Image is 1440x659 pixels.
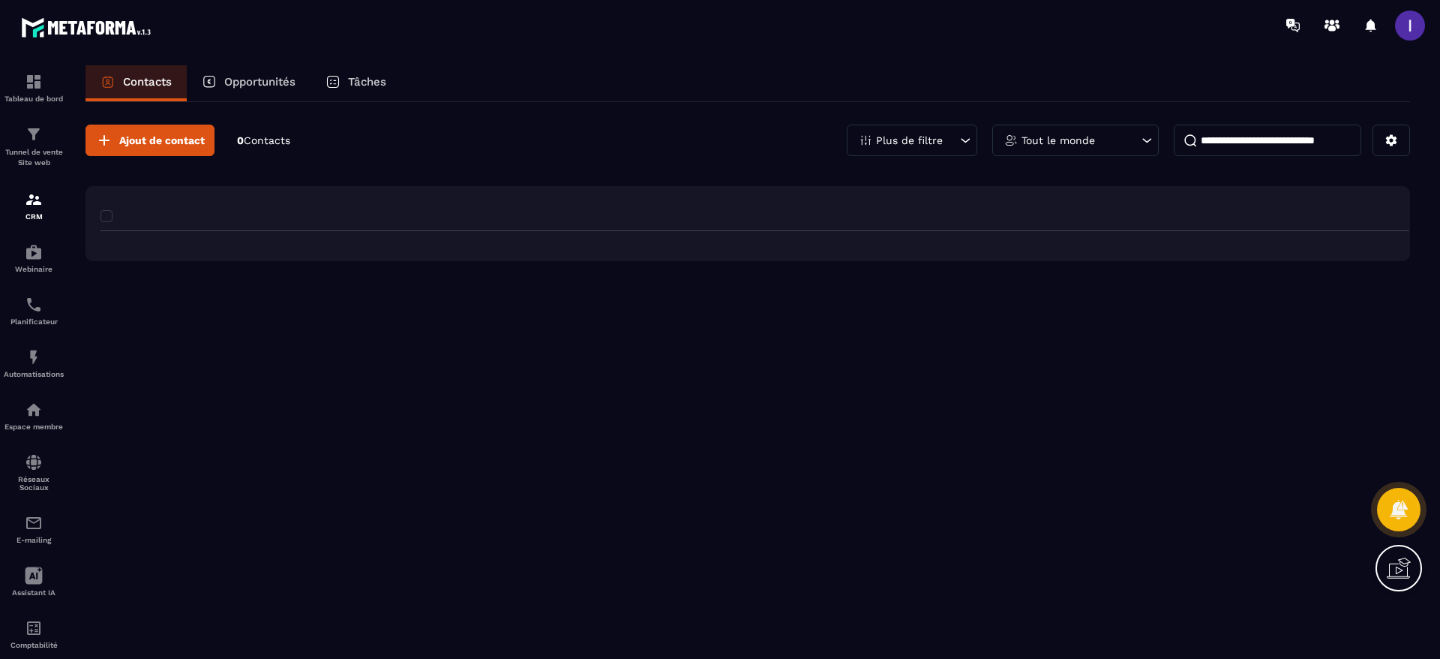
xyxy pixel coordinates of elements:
img: automations [25,243,43,261]
a: social-networksocial-networkRéseaux Sociaux [4,442,64,503]
p: Comptabilité [4,641,64,649]
a: formationformationCRM [4,179,64,232]
a: schedulerschedulerPlanificateur [4,284,64,337]
p: Automatisations [4,370,64,378]
p: Espace membre [4,423,64,431]
a: Assistant IA [4,555,64,608]
img: formation [25,73,43,91]
img: automations [25,401,43,419]
img: formation [25,125,43,143]
p: Tâches [348,75,386,89]
a: Opportunités [187,65,310,101]
a: formationformationTunnel de vente Site web [4,114,64,179]
a: Tâches [310,65,401,101]
span: Ajout de contact [119,133,205,148]
span: Contacts [244,134,290,146]
p: E-mailing [4,536,64,544]
img: logo [21,14,156,41]
p: Tableau de bord [4,95,64,103]
a: automationsautomationsEspace membre [4,390,64,442]
a: emailemailE-mailing [4,503,64,555]
p: CRM [4,212,64,221]
button: Ajout de contact [85,125,214,156]
a: formationformationTableau de bord [4,62,64,114]
img: scheduler [25,296,43,314]
p: Contacts [123,75,172,89]
a: Contacts [85,65,187,101]
p: Assistant IA [4,588,64,597]
p: Tout le monde [1021,135,1095,146]
img: automations [25,348,43,366]
p: Planificateur [4,317,64,326]
p: Webinaire [4,265,64,273]
p: Réseaux Sociaux [4,475,64,492]
img: social-network [25,453,43,471]
p: Tunnel de vente Site web [4,147,64,168]
a: automationsautomationsAutomatisations [4,337,64,390]
p: 0 [237,134,290,148]
img: formation [25,191,43,209]
p: Plus de filtre [876,135,943,146]
p: Opportunités [224,75,295,89]
a: automationsautomationsWebinaire [4,232,64,284]
img: email [25,514,43,532]
img: accountant [25,619,43,637]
